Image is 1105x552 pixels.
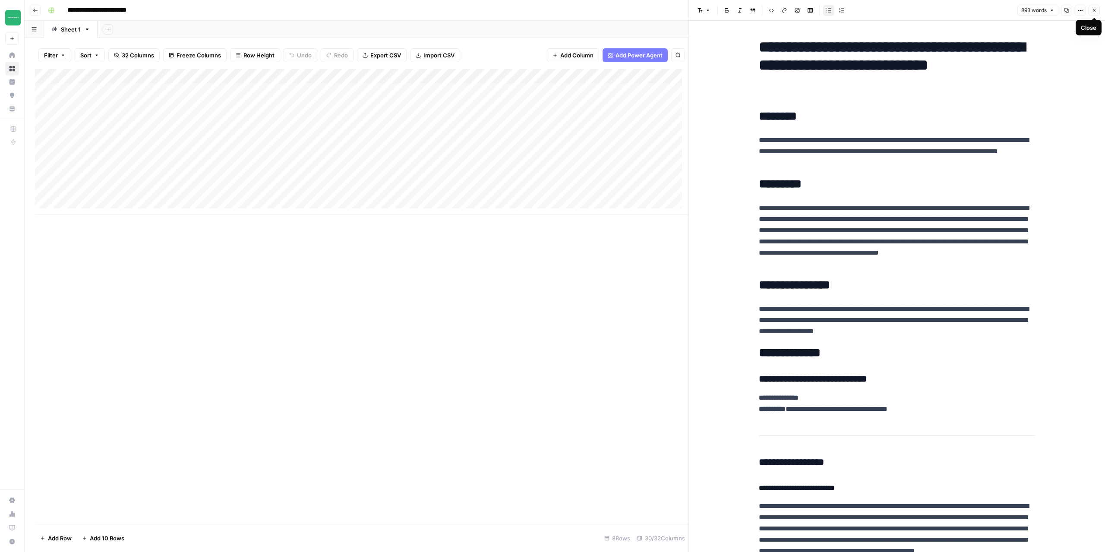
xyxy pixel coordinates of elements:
span: Sort [80,51,92,60]
button: Add Column [547,48,599,62]
img: Team Empathy Logo [5,10,21,25]
button: Filter [38,48,71,62]
a: Learning Hub [5,521,19,535]
span: 893 words [1021,6,1047,14]
button: Sort [75,48,105,62]
div: Close [1081,23,1096,32]
button: Help + Support [5,535,19,549]
span: Export CSV [370,51,401,60]
button: Import CSV [410,48,460,62]
button: Export CSV [357,48,407,62]
a: Opportunities [5,88,19,102]
a: Settings [5,493,19,507]
button: 893 words [1017,5,1058,16]
button: Workspace: Team Empathy [5,7,19,28]
div: Sheet 1 [61,25,81,34]
button: Row Height [230,48,280,62]
span: Import CSV [423,51,455,60]
span: 32 Columns [122,51,154,60]
span: Add Row [48,534,72,543]
button: Undo [284,48,317,62]
button: Freeze Columns [163,48,227,62]
a: Browse [5,62,19,76]
a: Home [5,48,19,62]
button: Add Power Agent [603,48,668,62]
span: Add 10 Rows [90,534,124,543]
div: 8 Rows [601,531,634,545]
button: Redo [321,48,354,62]
span: Freeze Columns [177,51,221,60]
a: Your Data [5,102,19,116]
button: 32 Columns [108,48,160,62]
span: Add Column [560,51,594,60]
span: Redo [334,51,348,60]
span: Undo [297,51,312,60]
span: Row Height [243,51,275,60]
a: Sheet 1 [44,21,98,38]
div: 30/32 Columns [634,531,688,545]
span: Filter [44,51,58,60]
a: Insights [5,75,19,89]
span: Add Power Agent [616,51,663,60]
button: Add Row [35,531,77,545]
button: Add 10 Rows [77,531,129,545]
a: Usage [5,507,19,521]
